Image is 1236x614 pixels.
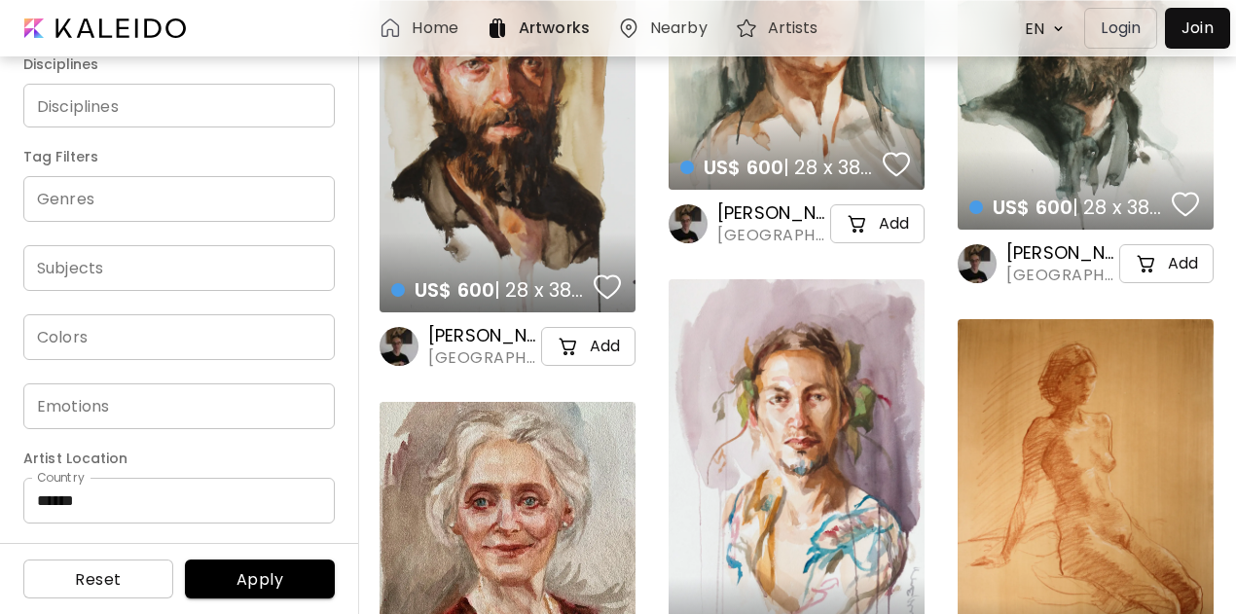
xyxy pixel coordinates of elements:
[1167,185,1204,224] button: favorites
[1135,252,1158,275] img: cart-icon
[879,214,909,234] h5: Add
[412,20,457,36] h6: Home
[1015,12,1048,46] div: EN
[23,145,335,168] h6: Tag Filters
[1119,244,1214,283] button: cart-iconAdd
[717,225,826,246] span: [GEOGRAPHIC_DATA], [GEOGRAPHIC_DATA]
[1006,265,1115,286] span: [GEOGRAPHIC_DATA], [GEOGRAPHIC_DATA]
[557,335,580,358] img: cart-icon
[23,560,173,598] button: Reset
[486,17,598,40] a: Artworks
[589,268,626,307] button: favorites
[200,569,319,590] span: Apply
[1048,19,1069,38] img: arrow down
[1165,8,1230,49] a: Join
[428,324,537,347] h6: [PERSON_NAME]
[650,20,708,36] h6: Nearby
[830,204,925,243] button: cart-iconAdd
[717,201,826,225] h6: [PERSON_NAME]
[1084,8,1157,49] button: Login
[878,145,915,184] button: favorites
[428,347,537,369] span: [GEOGRAPHIC_DATA], [GEOGRAPHIC_DATA]
[1084,8,1165,49] a: Login
[1101,17,1141,40] p: Login
[846,212,869,235] img: cart-icon
[617,17,715,40] a: Nearby
[735,17,826,40] a: Artists
[380,324,636,369] a: [PERSON_NAME][GEOGRAPHIC_DATA], [GEOGRAPHIC_DATA]cart-iconAdd
[590,337,620,356] h5: Add
[958,241,1214,286] a: [PERSON_NAME][GEOGRAPHIC_DATA], [GEOGRAPHIC_DATA]cart-iconAdd
[23,53,335,76] h6: Disciplines
[768,20,818,36] h6: Artists
[680,155,877,180] h4: | 28 x 38 cm
[669,201,925,246] a: [PERSON_NAME][GEOGRAPHIC_DATA], [GEOGRAPHIC_DATA]cart-iconAdd
[704,154,783,181] span: US$ 600
[39,569,158,590] span: Reset
[1168,254,1198,273] h5: Add
[541,327,636,366] button: cart-iconAdd
[969,195,1166,220] h4: | 28 x 38 cm
[519,20,590,36] h6: Artworks
[23,447,335,470] h6: Artist Location
[1006,241,1115,265] h6: [PERSON_NAME]
[185,560,335,598] button: Apply
[379,17,465,40] a: Home
[993,194,1072,221] span: US$ 600
[415,276,494,304] span: US$ 600
[391,277,588,303] h4: | 28 x 38 cm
